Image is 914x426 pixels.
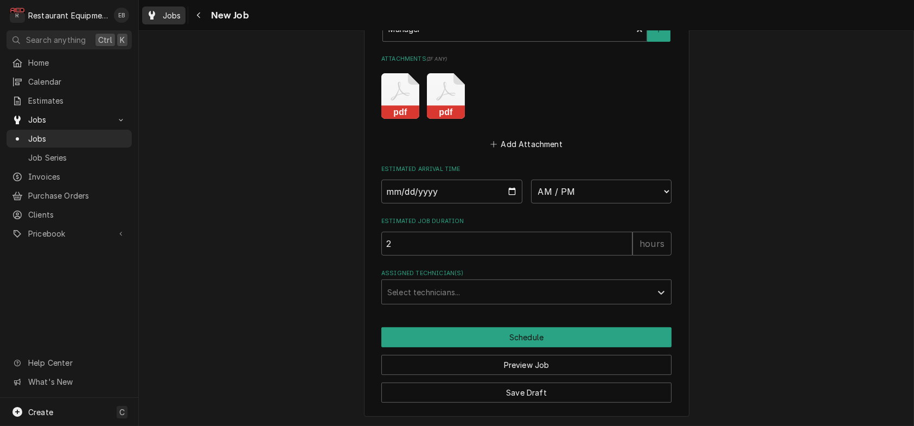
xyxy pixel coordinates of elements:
div: Button Group [381,327,672,403]
button: Add Attachment [489,136,565,151]
button: pdf [427,73,465,119]
a: Job Series [7,149,132,167]
a: Go to Pricebook [7,225,132,243]
span: C [119,406,125,418]
span: Ctrl [98,34,112,46]
span: Pricebook [28,228,110,239]
div: Attachments [381,55,672,151]
a: Go to Jobs [7,111,132,129]
span: ( if any ) [426,56,447,62]
a: Clients [7,206,132,224]
div: EB [114,8,129,23]
a: Invoices [7,168,132,186]
button: Navigate back [190,7,208,24]
span: Create [28,408,53,417]
span: Jobs [163,10,181,21]
div: Estimated Job Duration [381,217,672,256]
div: Emily Bird's Avatar [114,8,129,23]
a: Home [7,54,132,72]
a: Go to What's New [7,373,132,391]
label: Estimated Arrival Time [381,165,672,174]
button: pdf [381,73,419,119]
label: Assigned Technician(s) [381,269,672,278]
button: Preview Job [381,355,672,375]
div: Button Group Row [381,347,672,375]
a: Estimates [7,92,132,110]
span: Jobs [28,133,126,144]
div: hours [632,232,672,256]
a: Purchase Orders [7,187,132,205]
div: R [10,8,25,23]
div: Assigned Technician(s) [381,269,672,304]
span: Search anything [26,34,86,46]
span: Jobs [28,114,110,125]
a: Jobs [7,130,132,148]
div: Restaurant Equipment Diagnostics's Avatar [10,8,25,23]
a: Go to Help Center [7,354,132,372]
span: Job Series [28,152,126,163]
select: Time Select [531,180,672,204]
input: Date [381,180,522,204]
div: Button Group Row [381,375,672,403]
span: Estimates [28,95,126,106]
button: Search anythingCtrlK [7,30,132,49]
span: Home [28,57,126,68]
span: Calendar [28,76,126,87]
span: New Job [208,8,249,23]
span: Invoices [28,171,126,182]
span: Clients [28,209,126,220]
a: Jobs [142,7,186,24]
div: Restaurant Equipment Diagnostics [28,10,108,21]
label: Estimated Job Duration [381,217,672,226]
span: Purchase Orders [28,190,126,201]
span: Help Center [28,357,125,368]
div: Estimated Arrival Time [381,165,672,204]
label: Attachments [381,55,672,63]
div: Button Group Row [381,327,672,347]
span: What's New [28,376,125,387]
button: Schedule [381,327,672,347]
span: K [120,34,125,46]
a: Calendar [7,73,132,91]
button: Save Draft [381,383,672,403]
